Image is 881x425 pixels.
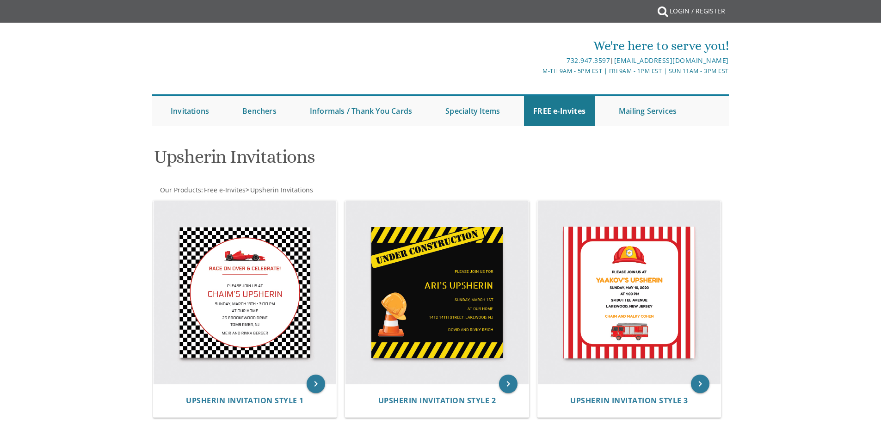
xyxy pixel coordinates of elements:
[249,185,313,194] a: Upsherin Invitations
[152,185,441,195] div: :
[186,396,304,405] a: Upsherin Invitation Style 1
[614,56,729,65] a: [EMAIL_ADDRESS][DOMAIN_NAME]
[524,96,595,126] a: FREE e-Invites
[203,185,246,194] a: Free e-Invites
[345,55,729,66] div: |
[301,96,421,126] a: Informals / Thank You Cards
[154,147,531,174] h1: Upsherin Invitations
[570,395,688,406] span: Upsherin Invitation Style 3
[436,96,509,126] a: Specialty Items
[233,96,286,126] a: Benchers
[538,201,721,384] img: Upsherin Invitation Style 3
[499,375,518,393] a: keyboard_arrow_right
[154,201,337,384] img: Upsherin Invitation Style 1
[186,395,304,406] span: Upsherin Invitation Style 1
[610,96,686,126] a: Mailing Services
[567,56,610,65] a: 732.947.3597
[345,66,729,76] div: M-Th 9am - 5pm EST | Fri 9am - 1pm EST | Sun 11am - 3pm EST
[307,375,325,393] a: keyboard_arrow_right
[345,37,729,55] div: We're here to serve you!
[159,185,201,194] a: Our Products
[345,201,529,384] img: Upsherin Invitation Style 2
[378,396,496,405] a: Upsherin Invitation Style 2
[246,185,313,194] span: >
[161,96,218,126] a: Invitations
[250,185,313,194] span: Upsherin Invitations
[691,375,709,393] a: keyboard_arrow_right
[378,395,496,406] span: Upsherin Invitation Style 2
[204,185,246,194] span: Free e-Invites
[570,396,688,405] a: Upsherin Invitation Style 3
